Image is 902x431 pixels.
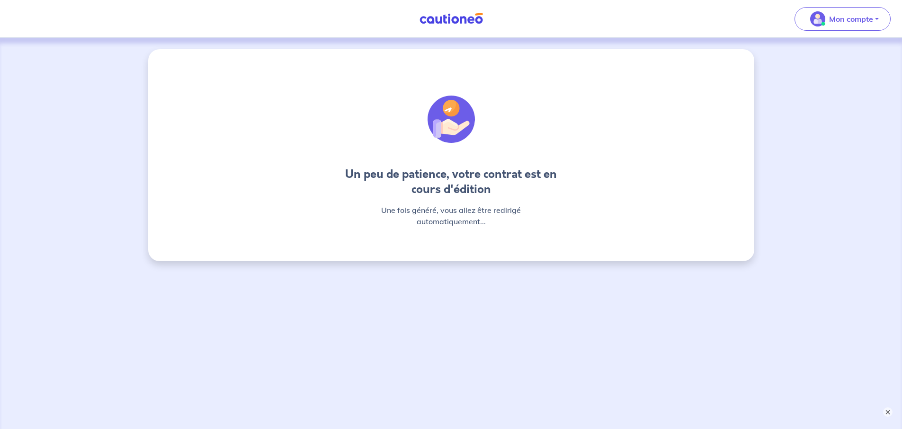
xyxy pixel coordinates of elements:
[338,204,565,227] p: Une fois généré, vous allez être redirigé automatiquement...
[795,7,891,31] button: illu_account_valid_menu.svgMon compte
[883,407,893,417] button: ×
[428,96,475,143] img: illu_time_hand.svg
[416,13,487,25] img: Cautioneo
[829,13,873,25] p: Mon compte
[810,11,825,26] img: illu_account_valid_menu.svg
[338,167,565,197] h4: Un peu de patience, votre contrat est en cours d'édition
